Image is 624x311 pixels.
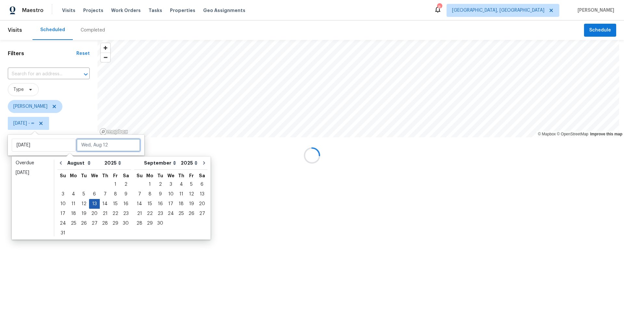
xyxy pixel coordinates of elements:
div: Overdue [16,160,50,166]
div: Mon Sep 29 2025 [145,218,155,228]
input: Wed, Aug 12 [76,139,140,152]
select: Month [66,158,103,168]
a: OpenStreetMap [557,132,588,136]
abbr: Wednesday [91,173,98,178]
div: Fri Sep 12 2025 [186,189,197,199]
div: 19 [79,209,89,218]
div: 2 [155,180,165,189]
div: Mon Aug 18 2025 [68,209,79,218]
input: Start date [12,139,76,152]
div: Fri Aug 22 2025 [110,209,121,218]
div: 27 [89,219,100,228]
div: Sun Aug 10 2025 [58,199,68,209]
div: Sat Aug 09 2025 [121,189,131,199]
div: Tue Aug 12 2025 [79,199,89,209]
div: 24 [58,219,68,228]
div: 29 [110,219,121,228]
div: 31 [58,229,68,238]
div: Sun Sep 14 2025 [134,199,145,209]
div: 5 [186,180,197,189]
a: Mapbox [538,132,556,136]
div: 8 [437,4,442,10]
div: Sun Aug 31 2025 [58,228,68,238]
abbr: Thursday [178,173,184,178]
abbr: Sunday [60,173,66,178]
div: Mon Aug 11 2025 [68,199,79,209]
div: Tue Sep 23 2025 [155,209,165,218]
div: 14 [100,199,110,208]
div: 30 [121,219,131,228]
select: Year [179,158,199,168]
div: Sun Sep 07 2025 [134,189,145,199]
abbr: Monday [146,173,153,178]
button: Zoom out [101,53,110,62]
div: 21 [100,209,110,218]
a: Improve this map [590,132,622,136]
abbr: Saturday [199,173,205,178]
div: 14 [134,199,145,208]
div: Sun Sep 21 2025 [134,209,145,218]
div: Thu Aug 14 2025 [100,199,110,209]
a: Mapbox homepage [99,128,128,135]
div: 16 [121,199,131,208]
abbr: Saturday [123,173,129,178]
div: 13 [89,199,100,208]
abbr: Monday [70,173,77,178]
div: 17 [165,199,176,208]
div: 4 [176,180,186,189]
select: Year [103,158,123,168]
div: Tue Aug 05 2025 [79,189,89,199]
div: 3 [58,190,68,199]
button: Go to previous month [56,156,66,169]
div: Sat Aug 23 2025 [121,209,131,218]
div: 12 [186,190,197,199]
div: Thu Sep 11 2025 [176,189,186,199]
div: 27 [197,209,207,218]
div: Tue Sep 30 2025 [155,218,165,228]
div: 19 [186,199,197,208]
div: Mon Sep 01 2025 [145,180,155,189]
div: Sat Aug 30 2025 [121,218,131,228]
div: Sat Sep 27 2025 [197,209,207,218]
div: 18 [176,199,186,208]
div: 23 [121,209,131,218]
button: Go to next month [199,156,209,169]
div: 2 [121,180,131,189]
div: 29 [145,219,155,228]
div: 12 [79,199,89,208]
div: Wed Aug 13 2025 [89,199,100,209]
div: Mon Sep 08 2025 [145,189,155,199]
div: Wed Sep 10 2025 [165,189,176,199]
abbr: Friday [189,173,194,178]
div: Sat Aug 02 2025 [121,180,131,189]
div: 4 [68,190,79,199]
div: Sat Sep 06 2025 [197,180,207,189]
div: 30 [155,219,165,228]
div: Sat Sep 20 2025 [197,199,207,209]
div: Fri Sep 19 2025 [186,199,197,209]
div: 5 [79,190,89,199]
div: Thu Aug 21 2025 [100,209,110,218]
div: 9 [155,190,165,199]
abbr: Tuesday [157,173,163,178]
div: Wed Aug 27 2025 [89,218,100,228]
div: 7 [134,190,145,199]
div: Wed Aug 06 2025 [89,189,100,199]
div: Thu Sep 04 2025 [176,180,186,189]
div: 23 [155,209,165,218]
div: Thu Aug 07 2025 [100,189,110,199]
div: Tue Sep 02 2025 [155,180,165,189]
div: 7 [100,190,110,199]
abbr: Friday [113,173,118,178]
div: Sun Aug 17 2025 [58,209,68,218]
div: 28 [100,219,110,228]
div: 26 [186,209,197,218]
div: 6 [89,190,100,199]
div: Mon Sep 15 2025 [145,199,155,209]
select: Month [142,158,179,168]
div: 15 [145,199,155,208]
abbr: Sunday [136,173,143,178]
div: Fri Aug 15 2025 [110,199,121,209]
div: 11 [176,190,186,199]
div: 21 [134,209,145,218]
